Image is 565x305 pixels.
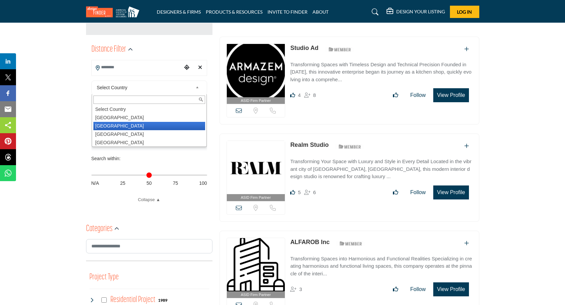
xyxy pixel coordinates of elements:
input: Search Category [86,239,212,253]
p: Realm Studio [290,141,329,150]
li: [GEOGRAPHIC_DATA] [93,122,205,130]
div: Choose your current location [182,61,192,75]
a: Add To List [464,46,469,52]
b: 1989 [158,298,167,303]
span: Log In [457,9,472,15]
button: Like listing [389,89,403,102]
a: Transforming Spaces with Timeless Design and Technical Precision Founded in [DATE], this innovati... [290,57,472,84]
p: Studio Ad [290,44,318,53]
a: ASID Firm Partner [227,44,285,104]
div: Search within: [91,155,207,162]
a: Studio Ad [290,45,318,51]
span: ASID Firm Partner [241,98,271,104]
button: Like listing [389,283,403,296]
p: Transforming Spaces with Timeless Design and Technical Precision Founded in [DATE], this innovati... [290,61,472,84]
a: ABOUT [313,9,329,15]
button: Log In [450,6,479,18]
li: [GEOGRAPHIC_DATA] [93,139,205,147]
input: Search Text [93,96,205,104]
button: View Profile [433,185,469,199]
img: Studio Ad [227,44,285,97]
input: Search Location [92,61,182,74]
a: INVITE TO FINDER [267,9,308,15]
img: Realm Studio [227,141,285,194]
a: Add To List [464,240,469,246]
a: Search [365,7,383,17]
img: ASID Members Badge Icon [325,45,355,54]
a: Collapse ▲ [91,196,207,203]
a: ASID Firm Partner [227,238,285,298]
button: Follow [406,186,430,199]
button: Project Type [89,271,119,284]
div: Clear search location [195,61,205,75]
span: ASID Firm Partner [241,195,271,200]
img: ASID Members Badge Icon [335,142,365,151]
span: Select Country [97,84,193,92]
a: PRODUCTS & RESOURCES [206,9,262,15]
img: ASID Members Badge Icon [336,239,366,248]
input: Select Residential Project checkbox [101,297,107,303]
i: Likes [290,190,295,195]
a: DESIGNERS & FIRMS [157,9,201,15]
span: N/A [91,180,99,187]
div: Followers [290,285,302,293]
div: Followers [304,91,316,99]
a: ALFAROB Inc [290,239,330,245]
div: DESIGN YOUR LISTING [387,8,445,16]
img: Site Logo [86,6,143,17]
button: View Profile [433,282,469,296]
span: 50 [146,180,152,187]
span: 6 [313,189,316,195]
span: ASID Firm Partner [241,292,271,298]
a: ASID Firm Partner [227,141,285,201]
button: Follow [406,89,430,102]
a: Transforming Spaces into Harmonious and Functional Realities Specializing in creating harmonious ... [290,251,472,278]
h2: Categories [86,223,112,235]
p: Transforming Your Space with Luxury and Style in Every Detail Located in the vibrant city of [GEO... [290,158,472,180]
span: 100 [199,180,207,187]
li: [GEOGRAPHIC_DATA] [93,114,205,122]
span: 25 [120,180,125,187]
p: Transforming Spaces into Harmonious and Functional Realities Specializing in creating harmonious ... [290,255,472,278]
div: 1989 Results For Residential Project [158,297,167,303]
p: ALFAROB Inc [290,238,330,247]
h2: Distance Filter [91,44,126,56]
h5: DESIGN YOUR LISTING [396,9,445,15]
i: Likes [290,93,295,98]
span: 4 [298,92,301,98]
button: View Profile [433,88,469,102]
span: 5 [298,189,301,195]
span: 3 [299,286,302,292]
li: Select Country [93,105,205,114]
a: Realm Studio [290,142,329,148]
span: 75 [173,180,178,187]
a: Add To List [464,143,469,149]
button: Follow [406,283,430,296]
button: Like listing [389,186,403,199]
img: ALFAROB Inc [227,238,285,291]
a: Transforming Your Space with Luxury and Style in Every Detail Located in the vibrant city of [GEO... [290,154,472,180]
span: 8 [313,92,316,98]
li: [GEOGRAPHIC_DATA] [93,130,205,139]
div: Followers [304,188,316,196]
